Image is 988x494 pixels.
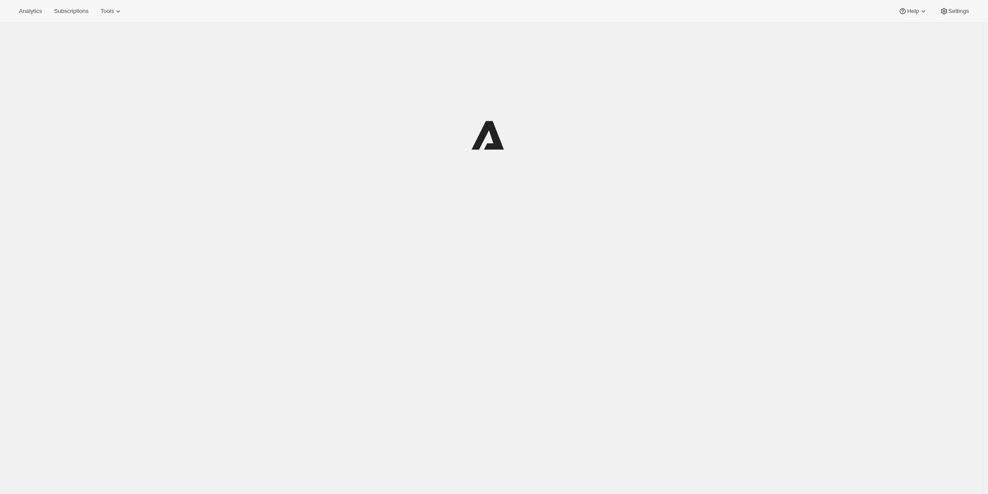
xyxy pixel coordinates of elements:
[907,8,919,15] span: Help
[14,5,47,17] button: Analytics
[54,8,88,15] span: Subscriptions
[100,8,114,15] span: Tools
[893,5,932,17] button: Help
[19,8,42,15] span: Analytics
[935,5,974,17] button: Settings
[948,8,969,15] span: Settings
[49,5,94,17] button: Subscriptions
[95,5,128,17] button: Tools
